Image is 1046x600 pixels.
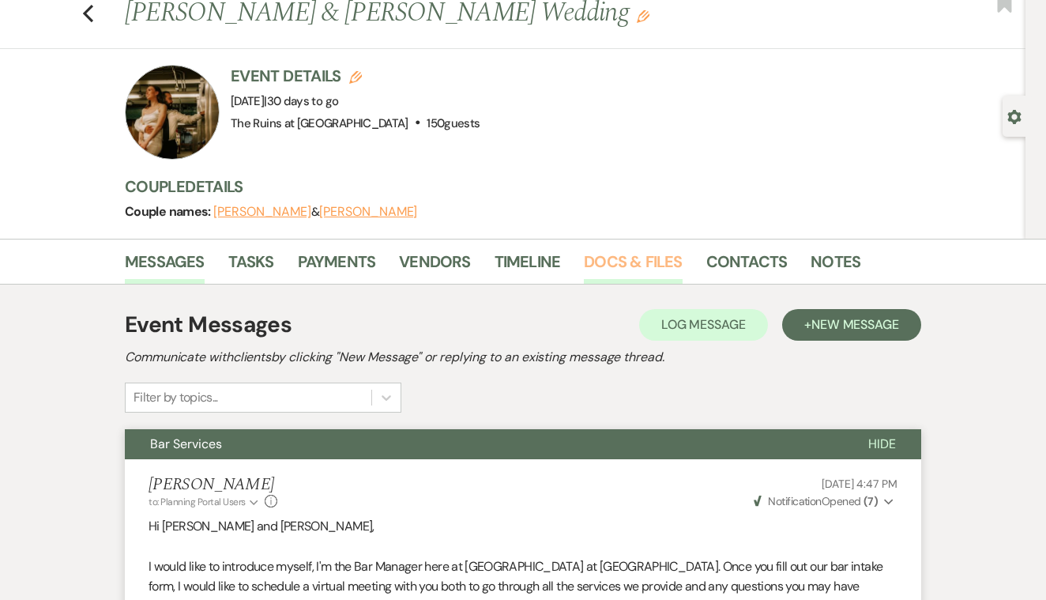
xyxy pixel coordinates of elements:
a: Notes [811,249,860,284]
button: Log Message [639,309,768,341]
span: 30 days to go [267,93,339,109]
p: Hi [PERSON_NAME] and [PERSON_NAME], [149,516,897,537]
button: to: Planning Portal Users [149,495,261,509]
button: Hide [843,429,921,459]
button: Open lead details [1007,108,1022,123]
h2: Communicate with clients by clicking "New Message" or replying to an existing message thread. [125,348,921,367]
strong: ( 7 ) [864,494,878,508]
a: Messages [125,249,205,284]
span: New Message [811,316,899,333]
a: Tasks [228,249,274,284]
span: The Ruins at [GEOGRAPHIC_DATA] [231,115,408,131]
span: & [213,204,417,220]
a: Payments [298,249,376,284]
a: Vendors [399,249,470,284]
h3: Event Details [231,65,480,87]
a: Docs & Files [584,249,682,284]
button: [PERSON_NAME] [213,206,311,218]
span: [DATE] [231,93,338,109]
h5: [PERSON_NAME] [149,475,277,495]
button: [PERSON_NAME] [319,206,417,218]
a: Contacts [706,249,788,284]
span: Couple names: [125,203,213,220]
span: | [264,93,338,109]
span: [DATE] 4:47 PM [822,477,897,491]
h3: Couple Details [125,175,1010,198]
span: 150 guests [427,115,480,131]
button: +New Message [782,309,921,341]
span: Opened [754,494,878,508]
span: Notification [768,494,821,508]
span: Log Message [661,316,746,333]
h1: Event Messages [125,308,292,342]
button: Edit [637,9,649,23]
button: Bar Services [125,429,843,459]
a: Timeline [495,249,561,284]
span: Hide [868,436,896,452]
div: Filter by topics... [134,388,218,407]
button: NotificationOpened (7) [751,493,897,510]
span: Bar Services [150,436,222,452]
span: to: Planning Portal Users [149,496,246,508]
